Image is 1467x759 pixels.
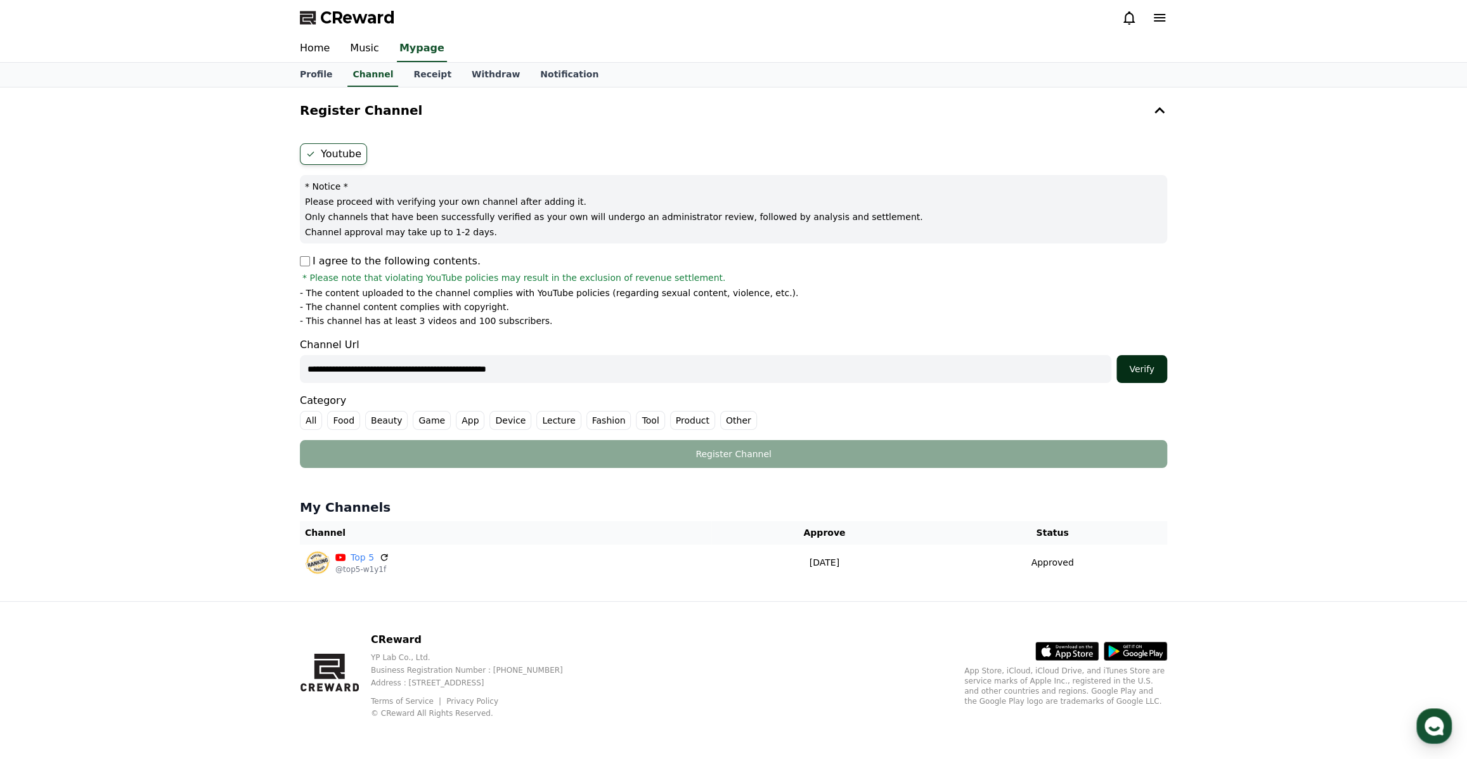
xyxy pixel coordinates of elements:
[371,665,583,675] p: Business Registration Number : [PHONE_NUMBER]
[413,411,451,430] label: Game
[716,556,933,569] p: [DATE]
[302,271,725,284] span: * Please note that violating YouTube policies may result in the exclusion of revenue settlement.
[371,697,443,706] a: Terms of Service
[586,411,631,430] label: Fashion
[305,180,1162,193] p: * Notice *
[964,666,1167,706] p: App Store, iCloud, iCloud Drive, and iTunes Store are service marks of Apple Inc., registered in ...
[462,63,530,87] a: Withdraw
[300,8,395,28] a: CReward
[305,195,1162,208] p: Please proceed with verifying your own channel after adding it.
[636,411,664,430] label: Tool
[300,411,322,430] label: All
[320,8,395,28] span: CReward
[938,521,1167,545] th: Status
[1121,363,1162,375] div: Verify
[300,498,1167,516] h4: My Channels
[300,254,481,269] p: I agree to the following contents.
[365,411,408,430] label: Beauty
[188,421,219,431] span: Settings
[290,63,342,87] a: Profile
[397,36,447,62] a: Mypage
[105,422,143,432] span: Messages
[340,36,389,62] a: Music
[4,402,84,434] a: Home
[403,63,462,87] a: Receipt
[300,103,422,117] h4: Register Channel
[305,211,1162,223] p: Only channels that have been successfully verified as your own will undergo an administrator revi...
[371,652,583,663] p: YP Lab Co., Ltd.
[290,36,340,62] a: Home
[300,337,1167,383] div: Channel Url
[32,421,55,431] span: Home
[536,411,581,430] label: Lecture
[164,402,243,434] a: Settings
[305,226,1162,238] p: Channel approval may take up to 1-2 days.
[456,411,484,430] label: App
[300,287,798,299] p: - The content uploaded to the channel complies with YouTube policies (regarding sexual content, v...
[347,63,398,87] a: Channel
[300,440,1167,468] button: Register Channel
[295,93,1172,128] button: Register Channel
[327,411,360,430] label: Food
[446,697,498,706] a: Privacy Policy
[720,411,757,430] label: Other
[711,521,938,545] th: Approve
[300,301,509,313] p: - The channel content complies with copyright.
[300,315,552,327] p: - This channel has at least 3 videos and 100 subscribers.
[351,551,374,564] a: Top 5
[325,448,1142,460] div: Register Channel
[371,678,583,688] p: Address : [STREET_ADDRESS]
[1031,556,1073,569] p: Approved
[84,402,164,434] a: Messages
[371,632,583,647] p: CReward
[300,521,711,545] th: Channel
[489,411,531,430] label: Device
[300,393,1167,430] div: Category
[300,143,367,165] label: Youtube
[1116,355,1167,383] button: Verify
[305,550,330,575] img: Top 5
[530,63,609,87] a: Notification
[670,411,715,430] label: Product
[335,564,389,574] p: @top5-w1y1f
[371,708,583,718] p: © CReward All Rights Reserved.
